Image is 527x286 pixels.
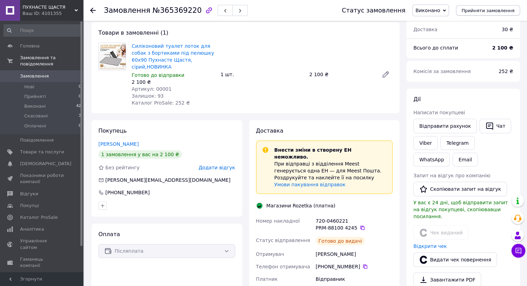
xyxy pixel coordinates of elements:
[104,6,150,15] span: Замовлення
[20,161,71,167] span: [DEMOGRAPHIC_DATA]
[218,70,306,79] div: 1 шт.
[413,243,447,249] a: Відкрити чек
[23,10,83,17] div: Ваш ID: 4101355
[274,160,387,181] p: При відправці з відділення Meest генерується одна ЕН — для Meest Пошта. Роздрукуйте та наклейте ї...
[274,182,346,187] a: Умови пакування відправок
[499,69,513,74] span: 252 ₴
[23,4,74,10] span: ПУХНАСТЕ ЩАСТЯ
[342,7,405,14] div: Статус замовлення
[20,43,39,49] span: Головна
[413,153,450,167] a: WhatsApp
[90,7,96,14] div: Повернутися назад
[456,5,520,16] button: Прийняти замовлення
[24,113,48,119] span: Скасовані
[314,273,394,285] div: Відправник
[413,136,438,150] a: Viber
[3,24,82,37] input: Пошук
[440,136,474,150] a: Telegram
[132,100,190,106] span: Каталог ProSale: 252 ₴
[20,172,64,185] span: Показники роботи компанії
[316,224,393,231] div: PRM-88100 4245
[20,256,64,269] span: Гаманець компанії
[413,110,465,115] span: Написати покупцеві
[20,203,39,209] span: Покупці
[413,45,458,51] span: Всього до сплати
[453,153,478,167] button: Email
[20,137,54,143] span: Повідомлення
[307,70,376,79] div: 2 100 ₴
[413,69,471,74] span: Комісія за замовлення
[413,182,507,196] button: Скопіювати запит на відгук
[79,84,81,90] span: 0
[24,93,46,100] span: Прийняті
[98,150,182,159] div: 1 замовлення у вас на 2 100 ₴
[256,264,310,269] span: Телефон отримувача
[413,96,421,102] span: Дії
[20,149,64,155] span: Товари та послуги
[413,252,497,267] button: Видати чек повернення
[132,86,172,92] span: Артикул: 00001
[413,200,508,219] span: У вас є 24 дні, щоб відправити запит на відгук покупцеві, скопіювавши посилання.
[256,127,283,134] span: Доставка
[462,8,515,13] span: Прийняти замовлення
[413,173,490,178] span: Запит на відгук про компанію
[20,226,44,232] span: Аналітика
[20,191,38,197] span: Відгуки
[20,238,64,250] span: Управління сайтом
[132,93,164,99] span: Залишок: 93
[314,248,394,260] div: [PERSON_NAME]
[20,73,49,79] span: Замовлення
[98,231,120,238] span: Оплата
[79,93,81,100] span: 0
[152,6,202,15] span: №365369220
[132,79,215,86] div: 2 100 ₴
[316,263,393,270] div: [PHONE_NUMBER]
[511,244,525,258] button: Чат з покупцем
[413,119,477,133] button: Відправити рахунок
[20,55,83,67] span: Замовлення та повідомлення
[480,119,511,133] button: Чат
[256,238,310,243] span: Статус відправлення
[76,103,81,109] span: 42
[256,276,278,282] span: Платник
[24,84,34,90] span: Нові
[256,218,300,224] span: Номер накладної
[492,45,513,51] b: 2 100 ₴
[98,141,139,147] a: [PERSON_NAME]
[79,113,81,119] span: 3
[413,27,437,32] span: Доставка
[79,123,81,129] span: 0
[379,68,393,81] a: Редагувати
[98,29,168,36] span: Товари в замовленні (1)
[498,22,517,37] div: 30 ₴
[256,251,284,257] span: Отримувач
[24,103,46,109] span: Виконані
[314,215,394,234] div: 720-0460221
[20,214,58,221] span: Каталог ProSale
[99,43,126,70] img: Силіконовий туалет лоток для собак з бортиками під пелюшку 60х90 Пухнасте Щастя, сірий,НОВИНКА
[24,123,46,129] span: Оплачені
[316,237,365,245] div: Готово до видачі
[132,72,184,78] span: Готово до відправки
[274,147,352,160] span: Внести зміни в створену ЕН неможливо.
[415,8,440,13] span: Виконано
[105,189,150,196] div: [PHONE_NUMBER]
[105,165,140,170] span: Без рейтингу
[132,43,214,70] a: Силіконовий туалет лоток для собак з бортиками під пелюшку 60х90 Пухнасте Щастя, сірий,НОВИНКА
[105,177,230,183] span: [PERSON_NAME][EMAIL_ADDRESS][DOMAIN_NAME]
[98,127,127,134] span: Покупець
[199,165,235,170] span: Додати відгук
[265,202,337,209] div: Магазини Rozetka (платна)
